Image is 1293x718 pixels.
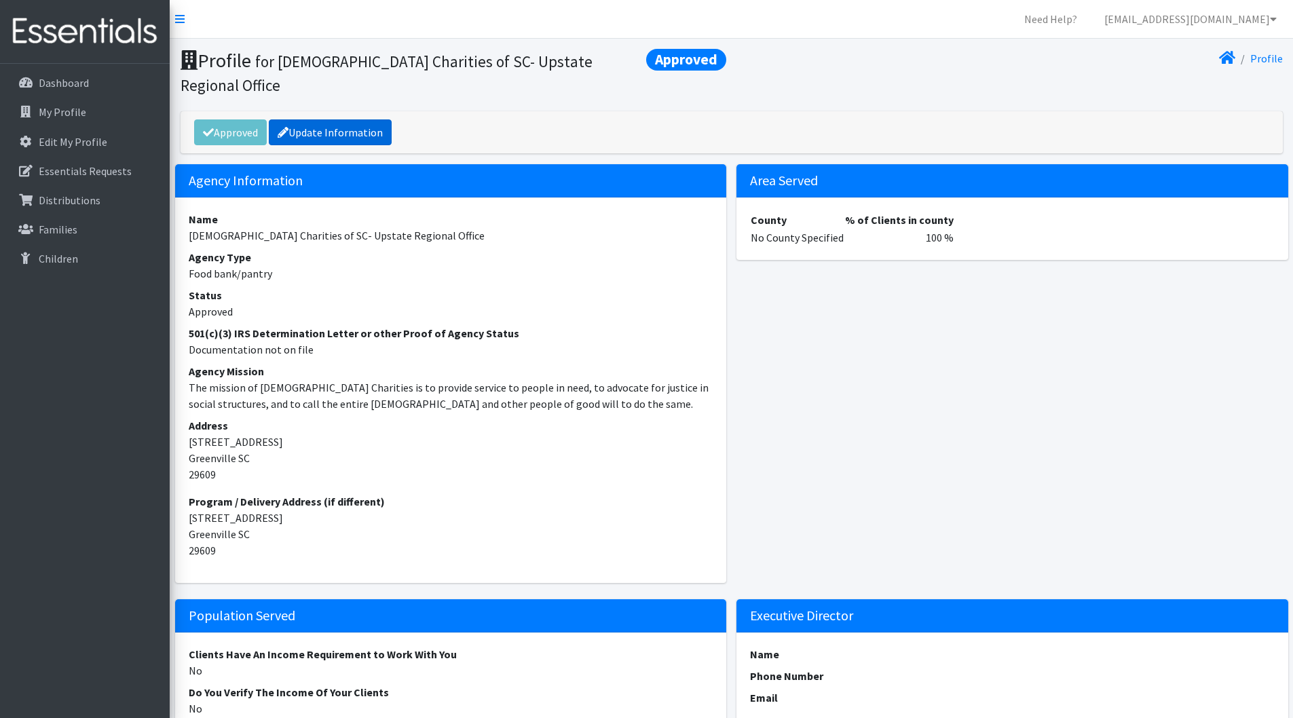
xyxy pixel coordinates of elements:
dt: Name [189,211,713,227]
a: Distributions [5,187,164,214]
a: Children [5,245,164,272]
dd: Food bank/pantry [189,265,713,282]
dd: Approved [189,303,713,320]
strong: Address [189,419,228,432]
dt: Status [189,287,713,303]
dt: Phone Number [750,668,1275,684]
p: Dashboard [39,76,89,90]
a: Essentials Requests [5,157,164,185]
dd: The mission of [DEMOGRAPHIC_DATA] Charities is to provide service to people in need, to advocate ... [189,379,713,412]
a: Need Help? [1013,5,1088,33]
th: % of Clients in county [844,211,954,229]
dt: Agency Mission [189,363,713,379]
dd: No [189,700,713,717]
a: Dashboard [5,69,164,96]
h5: Area Served [736,164,1288,197]
dt: Name [750,646,1275,662]
p: Edit My Profile [39,135,107,149]
th: County [750,211,844,229]
a: Update Information [269,119,392,145]
h5: Executive Director [736,599,1288,632]
dt: Clients Have An Income Requirement to Work With You [189,646,713,662]
h5: Agency Information [175,164,727,197]
a: My Profile [5,98,164,126]
strong: Program / Delivery Address (if different) [189,495,385,508]
p: Distributions [39,193,100,207]
p: Children [39,252,78,265]
a: [EMAIL_ADDRESS][DOMAIN_NAME] [1093,5,1288,33]
a: Edit My Profile [5,128,164,155]
td: No County Specified [750,229,844,246]
p: My Profile [39,105,86,119]
dt: Agency Type [189,249,713,265]
dd: Documentation not on file [189,341,713,358]
a: Families [5,216,164,243]
address: [STREET_ADDRESS] Greenville SC 29609 [189,493,713,559]
p: Essentials Requests [39,164,132,178]
h5: Population Served [175,599,727,632]
small: for [DEMOGRAPHIC_DATA] Charities of SC- Upstate Regional Office [181,52,593,95]
address: [STREET_ADDRESS] Greenville SC 29609 [189,417,713,483]
a: Profile [1250,52,1283,65]
dt: Do You Verify The Income Of Your Clients [189,684,713,700]
p: Families [39,223,77,236]
dt: Email [750,689,1275,706]
dt: 501(c)(3) IRS Determination Letter or other Proof of Agency Status [189,325,713,341]
td: 100 % [844,229,954,246]
dd: No [189,662,713,679]
h1: Profile [181,49,727,96]
span: Approved [646,49,726,71]
dd: [DEMOGRAPHIC_DATA] Charities of SC- Upstate Regional Office [189,227,713,244]
img: HumanEssentials [5,9,164,54]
